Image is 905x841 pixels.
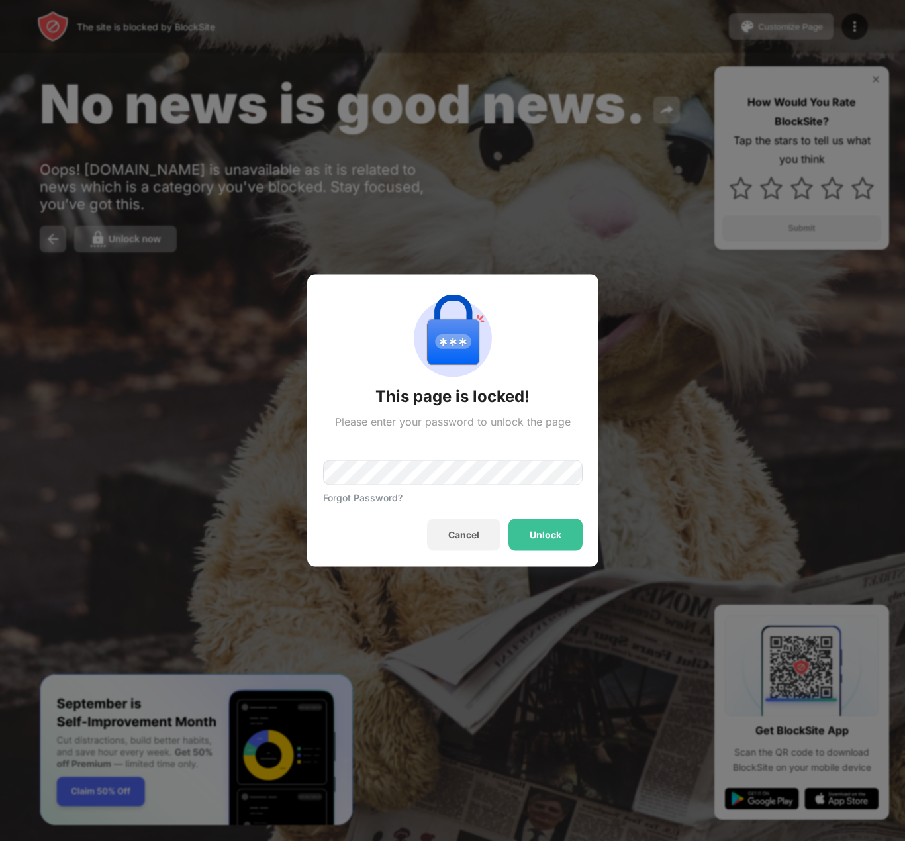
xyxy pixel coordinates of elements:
div: This page is locked! [375,386,530,407]
div: Please enter your password to unlock the page [335,415,571,428]
img: password-protection.svg [405,291,500,386]
div: Forgot Password? [323,492,403,503]
div: Cancel [448,530,479,540]
div: Unlock [530,530,561,540]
